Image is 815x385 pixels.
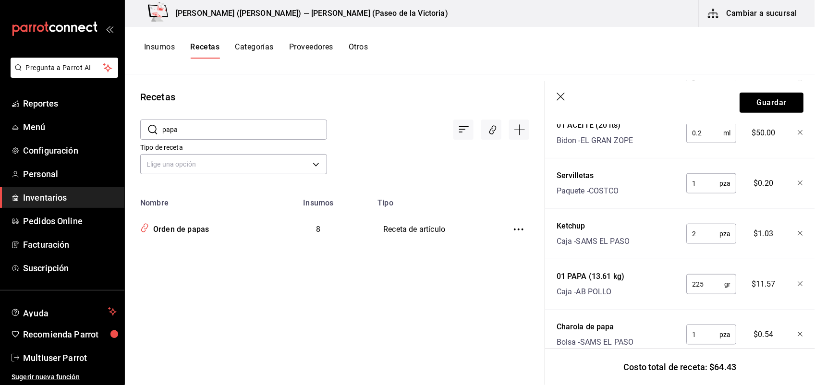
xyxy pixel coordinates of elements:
div: Ordenar por [453,120,474,140]
input: 0 [686,123,723,143]
div: navigation tabs [144,42,368,59]
label: Tipo de receta [140,144,327,151]
span: Personal [23,168,117,180]
div: pza [686,173,736,193]
div: Ketchup [557,220,630,232]
div: Recetas [140,90,175,104]
span: $0.20 [754,178,774,189]
div: 01 ACEITE (20 lts) [557,120,633,131]
button: Guardar [740,93,803,113]
span: Ayuda [23,306,104,317]
th: Nombre [125,192,265,207]
span: Suscripción [23,262,117,275]
th: Tipo [372,192,497,207]
span: $50.00 [752,127,776,139]
span: Menú [23,120,117,133]
input: 0 [686,174,719,193]
span: $1.03 [754,228,774,240]
input: 0 [686,275,724,294]
span: Reportes [23,97,117,110]
div: Elige una opción [140,154,327,174]
input: 0 [686,224,719,243]
span: Inventarios [23,191,117,204]
td: Receta de artículo [372,207,497,252]
div: Servilletas [557,170,619,181]
div: Bolsa - SAMS EL PASO [557,337,634,348]
button: Otros [349,42,368,59]
div: Caja - SAMS EL PASO [557,236,630,247]
div: Bidon - EL GRAN ZOPE [557,135,633,146]
span: $0.54 [754,329,774,340]
th: Insumos [265,192,372,207]
table: inventoriesTable [125,192,545,252]
button: Recetas [190,42,219,59]
a: Pregunta a Parrot AI [7,70,118,80]
span: Pedidos Online [23,215,117,228]
div: Charola de papa [557,321,634,333]
div: Paquete - COSTCO [557,185,619,197]
span: 8 [316,225,320,234]
div: pza [686,325,736,345]
h3: [PERSON_NAME] ([PERSON_NAME]) — [PERSON_NAME] (Paseo de la Victoria) [168,8,448,19]
span: Configuración [23,144,117,157]
input: Buscar nombre de receta [162,120,327,139]
div: gr [686,274,736,294]
span: Multiuser Parrot [23,351,117,364]
div: Caja - AB POLLO [557,286,624,298]
div: Orden de papas [149,220,209,235]
span: Facturación [23,238,117,251]
span: Pregunta a Parrot AI [26,63,103,73]
button: Pregunta a Parrot AI [11,58,118,78]
span: Sugerir nueva función [12,372,117,382]
button: Insumos [144,42,175,59]
div: Asociar recetas [481,120,501,140]
button: Proveedores [289,42,333,59]
div: ml [686,123,736,143]
button: Categorías [235,42,274,59]
span: $11.57 [752,278,776,290]
input: 0 [686,325,719,344]
div: 01 PAPA (13.61 kg) [557,271,624,282]
button: open_drawer_menu [106,25,113,33]
div: Costo total de receta: $64.43 [545,349,815,385]
div: Agregar receta [509,120,529,140]
span: Recomienda Parrot [23,328,117,341]
div: pza [686,224,736,244]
